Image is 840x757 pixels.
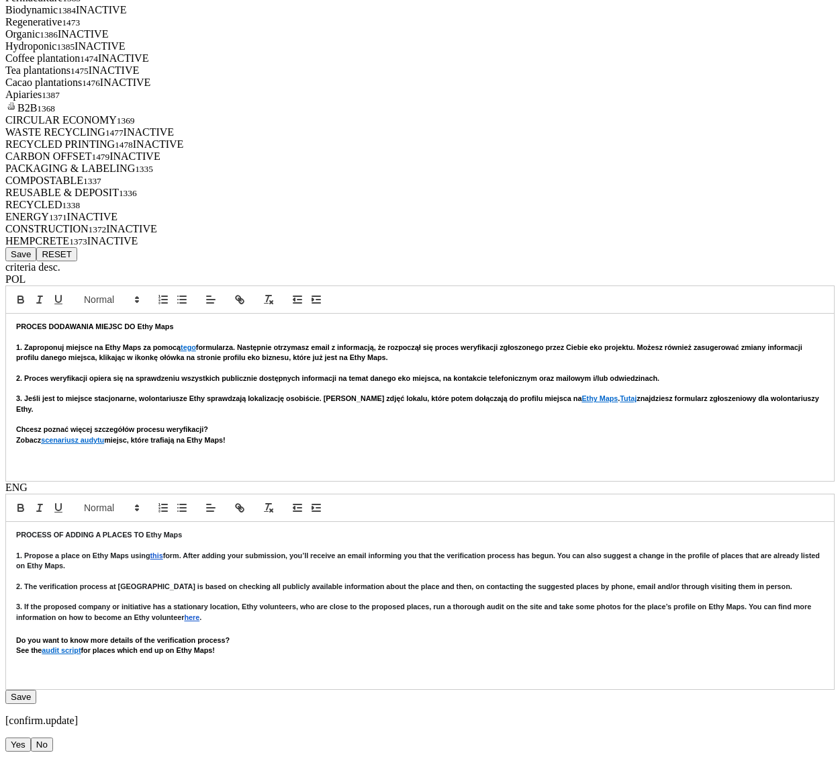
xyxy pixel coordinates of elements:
[620,394,637,402] a: Tutaj
[5,235,87,247] span: HEMPCRETE
[124,126,175,138] span: INACTIVE
[5,77,100,88] span: Cacao plantations
[36,247,77,261] button: RESET
[82,78,100,88] small: 1476
[5,187,137,198] span: REUSABLE & DEPOSIT
[16,343,824,363] h5: 1. Zaproponuj miejsce na Ethy Maps za pomocą formularza. Następnie otrzymasz email z informacją, ...
[16,394,824,414] h5: 3. Jeśli jest to miejsce stacjonarne, wolontariusze Ethy sprawdzają lokalizację osobiście. [PERSO...
[5,114,134,126] span: CIRCULAR ECONOMY
[16,551,822,570] span: form. After adding your submission, you’ll receive an email informing you that the verification p...
[62,200,80,210] small: 1338
[71,66,89,76] small: 1475
[62,17,80,28] small: 1473
[40,30,58,40] small: 1386
[80,54,98,64] small: 1474
[5,211,67,222] span: ENERGY
[69,236,87,247] small: 1373
[5,4,76,15] span: Biodynamic
[16,551,150,560] span: 1. Propose a place on Ethy Maps using
[16,603,813,621] span: 3. If the proposed company or initiative has a stationary location, Ethy volunteers, who are clos...
[58,28,109,40] span: INACTIVE
[115,140,133,150] small: 1478
[184,613,199,621] a: here
[150,551,163,560] a: this
[5,273,835,285] div: POL
[91,152,109,162] small: 1479
[5,738,835,752] div: Category config
[5,163,153,174] span: PACKAGING & LABELING
[5,715,835,727] p: [confirm.update]
[199,613,201,621] span: .
[42,90,60,100] small: 1387
[76,4,127,15] span: INACTIVE
[16,425,824,435] h5: Chcesz poznać więcej szczegółów procesu weryfikacji?
[5,52,98,64] span: Coffee plantation
[5,138,133,150] span: RECYCLED PRINTING
[5,150,109,162] span: CARBON OFFSET
[5,223,106,234] span: CONSTRUCTION
[67,211,118,222] span: INACTIVE
[49,212,67,222] small: 1371
[5,482,835,494] div: ENG
[135,164,153,174] small: 1335
[17,102,55,114] span: B2B
[581,394,618,402] a: Ethy Maps
[41,436,104,444] a: scenariusz a udytu
[16,322,173,330] strong: PROCES DODAWANIA MIEJSC DO Ethy Maps
[181,343,196,351] a: tego
[37,103,55,114] small: 1368
[109,150,160,162] span: INACTIVE
[5,101,17,112] img: 650aeb4b021fbf4c49308587
[5,199,80,210] span: RECYCLED
[5,28,58,40] span: Organic
[5,247,36,261] button: Save
[119,188,137,198] small: 1336
[117,116,135,126] small: 1369
[5,738,31,752] button: Yes
[89,64,140,76] span: INACTIVE
[16,635,824,645] h5: Do you want to know more details of the verification process?
[16,531,182,539] strong: PROCESS OF ADDING A PLACES TO Ethy Maps
[16,645,824,656] h5: See the for places which end up on Ethy Maps!
[5,40,75,52] span: Hydroponic
[87,235,138,247] span: INACTIVE
[89,224,107,234] small: 1372
[42,646,81,654] a: audit script
[31,738,53,752] button: No
[106,223,157,234] span: INACTIVE
[16,373,824,384] h5: 2. Proces weryfikacji opiera się na sprawdzeniu wszystkich publicznie dostępnych informacji na te...
[16,582,792,590] span: 2. The verification process at [GEOGRAPHIC_DATA] is based on checking all publicly available info...
[16,435,824,445] h5: Zobacz miejsc, które trafiają na Ethy Maps!
[5,175,101,186] span: COMPOSTABLE
[5,690,36,704] button: Save
[58,5,76,15] small: 1384
[56,42,75,52] small: 1385
[5,126,124,138] span: WASTE RECYCLING
[98,52,149,64] span: INACTIVE
[100,77,151,88] span: INACTIVE
[5,16,80,28] span: Regenerative
[83,176,101,186] small: 1337
[105,128,124,138] small: 1477
[5,89,60,100] span: Apiaries
[133,138,184,150] span: INACTIVE
[5,64,89,76] span: Tea plantations
[75,40,126,52] span: INACTIVE
[5,261,835,273] div: criteria desc.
